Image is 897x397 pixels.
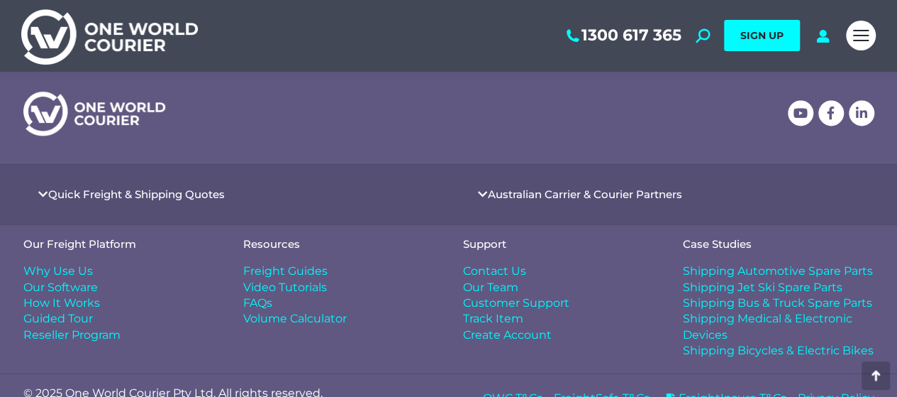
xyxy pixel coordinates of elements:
[683,239,874,249] h4: Case Studies
[683,295,874,311] a: Shipping Bus & Truck Spare Parts
[243,239,435,249] h4: Resources
[463,280,518,295] span: Our Team
[243,280,435,295] a: Video Tutorials
[488,189,682,200] a: Australian Carrier & Courier Partners
[243,280,327,295] span: Video Tutorials
[463,295,654,311] a: Customer Support
[740,29,784,42] span: SIGN UP
[564,26,681,45] a: 1300 617 365
[463,311,654,327] a: Track Item
[243,295,272,311] span: FAQs
[243,263,435,279] a: Freight Guides
[23,327,121,343] span: Reseller Program
[23,311,93,327] span: Guided Tour
[463,327,654,343] a: Create Account
[683,343,874,359] a: Shipping Bicycles & Electric Bikes
[23,327,215,343] a: Reseller Program
[683,343,874,359] span: Shipping Bicycles & Electric Bikes
[23,263,93,279] span: Why Use Us
[23,295,100,311] span: How It Works
[463,295,569,311] span: Customer Support
[683,263,874,279] a: Shipping Automotive Spare Parts
[683,263,873,279] span: Shipping Automotive Spare Parts
[243,263,328,279] span: Freight Guides
[21,7,198,65] img: One World Courier
[463,239,654,249] h4: Support
[48,189,225,200] a: Quick Freight & Shipping Quotes
[724,20,800,51] a: SIGN UP
[463,263,526,279] span: Contact Us
[683,280,842,295] span: Shipping Jet Ski Spare Parts
[683,280,874,295] a: Shipping Jet Ski Spare Parts
[243,311,347,327] span: Volume Calculator
[23,280,215,295] a: Our Software
[463,327,552,343] span: Create Account
[23,311,215,327] a: Guided Tour
[23,295,215,311] a: How It Works
[23,263,215,279] a: Why Use Us
[463,280,654,295] a: Our Team
[683,295,872,311] span: Shipping Bus & Truck Spare Parts
[243,311,435,327] a: Volume Calculator
[23,239,215,249] h4: Our Freight Platform
[846,21,876,50] a: Mobile menu icon
[463,263,654,279] a: Contact Us
[683,311,874,343] a: Shipping Medical & Electronic Devices
[243,295,435,311] a: FAQs
[463,311,523,327] span: Track Item
[23,280,98,295] span: Our Software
